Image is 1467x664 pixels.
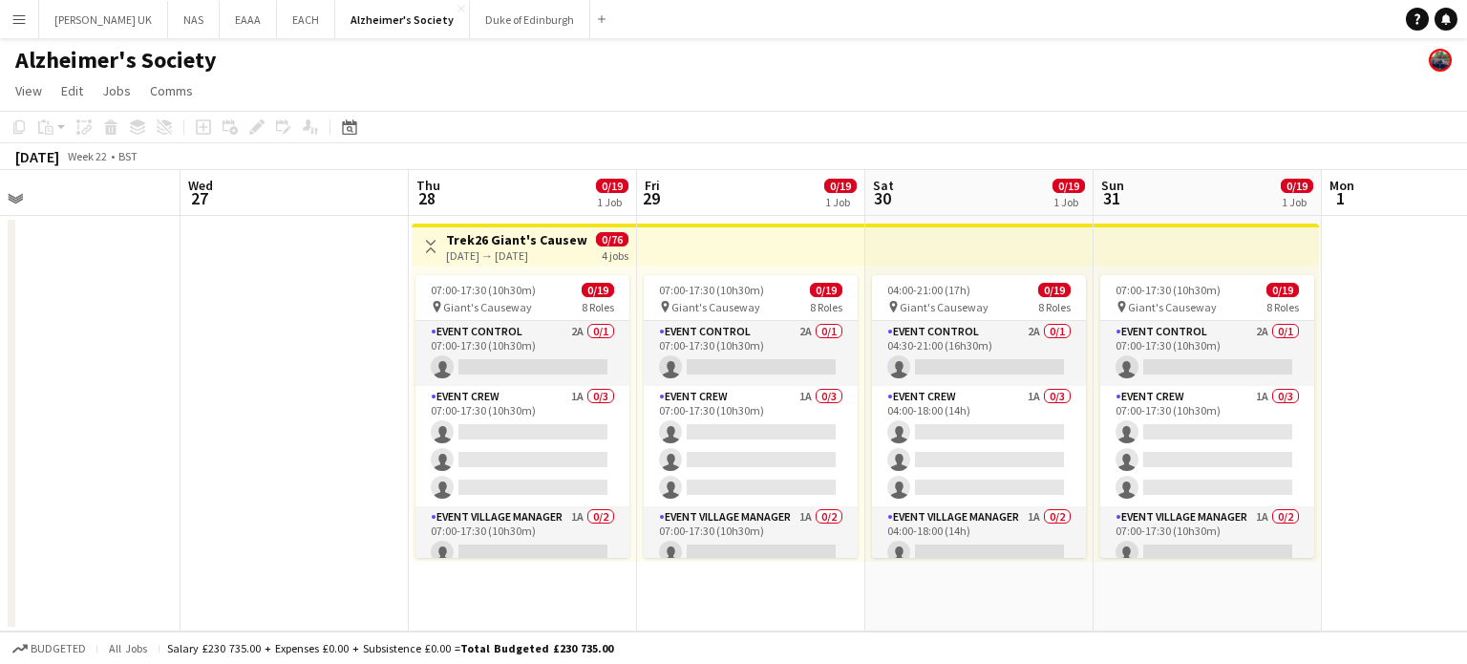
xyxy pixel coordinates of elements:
[15,46,217,75] h1: Alzheimer's Society
[53,78,91,103] a: Edit
[220,1,277,38] button: EAAA
[31,642,86,655] span: Budgeted
[39,1,168,38] button: [PERSON_NAME] UK
[470,1,590,38] button: Duke of Edinburgh
[168,1,220,38] button: NAS
[1429,49,1452,72] app-user-avatar: Felicity Taylor-Armstrong
[15,82,42,99] span: View
[10,638,89,659] button: Budgeted
[8,78,50,103] a: View
[105,641,151,655] span: All jobs
[167,641,613,655] div: Salary £230 735.00 + Expenses £0.00 + Subsistence £0.00 =
[150,82,193,99] span: Comms
[142,78,201,103] a: Comms
[335,1,470,38] button: Alzheimer's Society
[102,82,131,99] span: Jobs
[118,149,138,163] div: BST
[61,82,83,99] span: Edit
[460,641,613,655] span: Total Budgeted £230 735.00
[63,149,111,163] span: Week 22
[15,147,59,166] div: [DATE]
[277,1,335,38] button: EACH
[95,78,138,103] a: Jobs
